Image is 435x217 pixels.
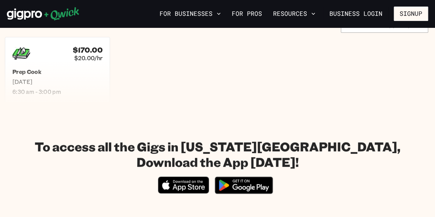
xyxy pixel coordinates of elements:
a: Business Login [324,7,388,21]
h5: Prep Cook [12,68,102,75]
a: $170.00$20.00/hrPrep Cook[DATE]6:30 am - 3:00 pm [5,37,110,102]
button: For Businesses [157,8,224,20]
span: [DATE] [12,78,102,85]
h1: To access all the Gigs in [US_STATE][GEOGRAPHIC_DATA], Download the App [DATE]! [7,139,428,170]
span: 6:30 am - 3:00 pm [12,88,102,95]
span: $20.00/hr [74,54,102,62]
a: For Pros [229,8,265,20]
h4: $170.00 [73,45,102,54]
img: Get it on Google Play [210,172,277,198]
a: Download on the App Store [158,188,209,195]
button: Resources [270,8,318,20]
button: Signup [394,7,428,21]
